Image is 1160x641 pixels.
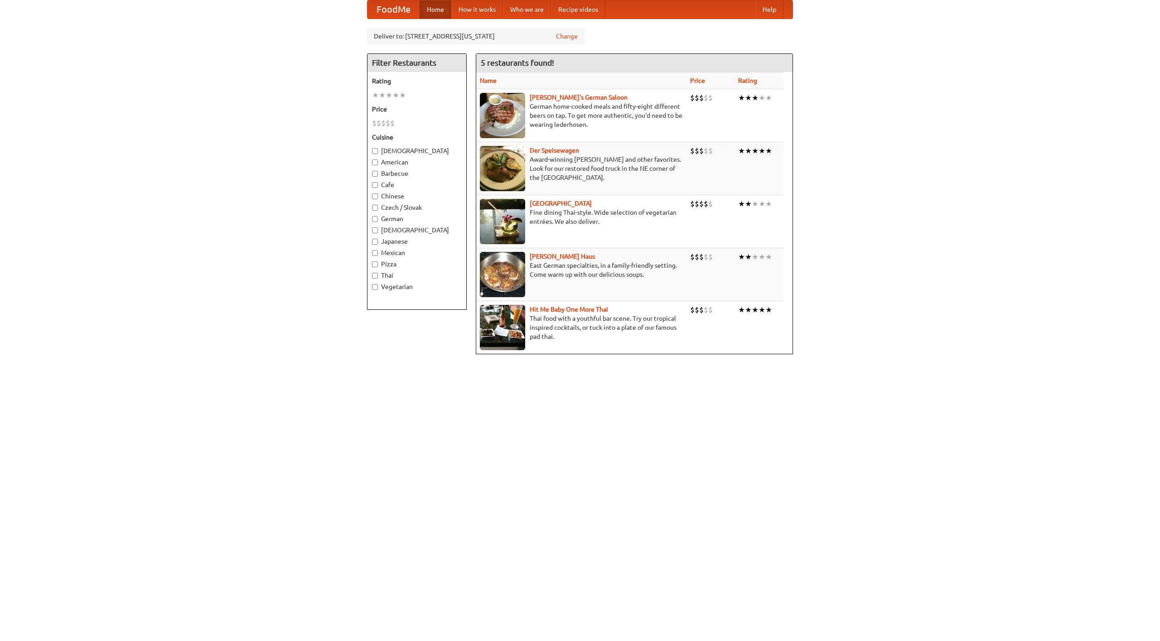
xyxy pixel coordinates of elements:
label: Pizza [372,260,462,269]
li: ★ [745,93,752,103]
label: German [372,214,462,223]
label: Mexican [372,248,462,257]
li: ★ [752,252,759,262]
li: $ [390,118,395,128]
li: ★ [738,146,745,156]
h5: Cuisine [372,133,462,142]
li: ★ [738,252,745,262]
div: Deliver to: [STREET_ADDRESS][US_STATE] [367,28,585,44]
input: German [372,216,378,222]
b: [PERSON_NAME]'s German Saloon [530,94,628,101]
h5: Rating [372,77,462,86]
li: ★ [765,305,772,315]
li: $ [708,199,713,209]
li: $ [699,93,704,103]
a: Rating [738,77,757,84]
input: Japanese [372,239,378,245]
a: Name [480,77,497,84]
li: $ [704,305,708,315]
img: babythai.jpg [480,305,525,350]
li: ★ [765,199,772,209]
ng-pluralize: 5 restaurants found! [481,58,554,67]
li: $ [377,118,381,128]
li: ★ [738,93,745,103]
label: Vegetarian [372,282,462,291]
li: ★ [759,199,765,209]
label: [DEMOGRAPHIC_DATA] [372,226,462,235]
li: ★ [759,146,765,156]
li: $ [708,305,713,315]
a: [PERSON_NAME] Haus [530,253,595,260]
input: American [372,159,378,165]
li: $ [372,118,377,128]
li: $ [695,199,699,209]
li: $ [699,199,704,209]
label: Chinese [372,192,462,201]
li: ★ [379,90,386,100]
img: satay.jpg [480,199,525,244]
li: ★ [759,252,765,262]
a: Who we are [503,0,551,19]
li: ★ [752,199,759,209]
a: Recipe videos [551,0,605,19]
input: Cafe [372,182,378,188]
li: ★ [752,146,759,156]
input: Thai [372,273,378,279]
li: $ [704,146,708,156]
a: Hit Me Baby One More Thai [530,306,608,313]
li: ★ [745,146,752,156]
li: $ [386,118,390,128]
li: $ [704,252,708,262]
p: East German specialties, in a family-friendly setting. Come warm up with our delicious soups. [480,261,683,279]
li: ★ [759,305,765,315]
li: ★ [752,93,759,103]
p: German home-cooked meals and fifty-eight different beers on tap. To get more authentic, you'd nee... [480,102,683,129]
li: $ [690,305,695,315]
label: Barbecue [372,169,462,178]
li: $ [695,305,699,315]
input: Czech / Slovak [372,205,378,211]
input: Pizza [372,261,378,267]
li: ★ [752,305,759,315]
li: $ [704,93,708,103]
a: FoodMe [367,0,420,19]
li: ★ [386,90,392,100]
input: [DEMOGRAPHIC_DATA] [372,227,378,233]
li: $ [699,305,704,315]
li: $ [695,93,699,103]
label: Japanese [372,237,462,246]
li: ★ [745,305,752,315]
a: Price [690,77,705,84]
h4: Filter Restaurants [367,54,466,72]
li: $ [690,199,695,209]
a: How it works [451,0,503,19]
p: Thai food with a youthful bar scene. Try our tropical inspired cocktails, or tuck into a plate of... [480,314,683,341]
input: Barbecue [372,171,378,177]
li: $ [708,146,713,156]
li: ★ [738,199,745,209]
li: ★ [765,93,772,103]
li: ★ [745,199,752,209]
input: Chinese [372,193,378,199]
li: $ [699,252,704,262]
li: $ [695,252,699,262]
img: esthers.jpg [480,93,525,138]
a: [GEOGRAPHIC_DATA] [530,200,592,207]
img: kohlhaus.jpg [480,252,525,297]
li: $ [708,252,713,262]
label: Thai [372,271,462,280]
label: American [372,158,462,167]
li: ★ [745,252,752,262]
li: $ [699,146,704,156]
li: $ [690,252,695,262]
li: $ [704,199,708,209]
li: ★ [765,252,772,262]
li: ★ [392,90,399,100]
label: Czech / Slovak [372,203,462,212]
a: Der Speisewagen [530,147,579,154]
li: $ [690,93,695,103]
label: [DEMOGRAPHIC_DATA] [372,146,462,155]
li: $ [695,146,699,156]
